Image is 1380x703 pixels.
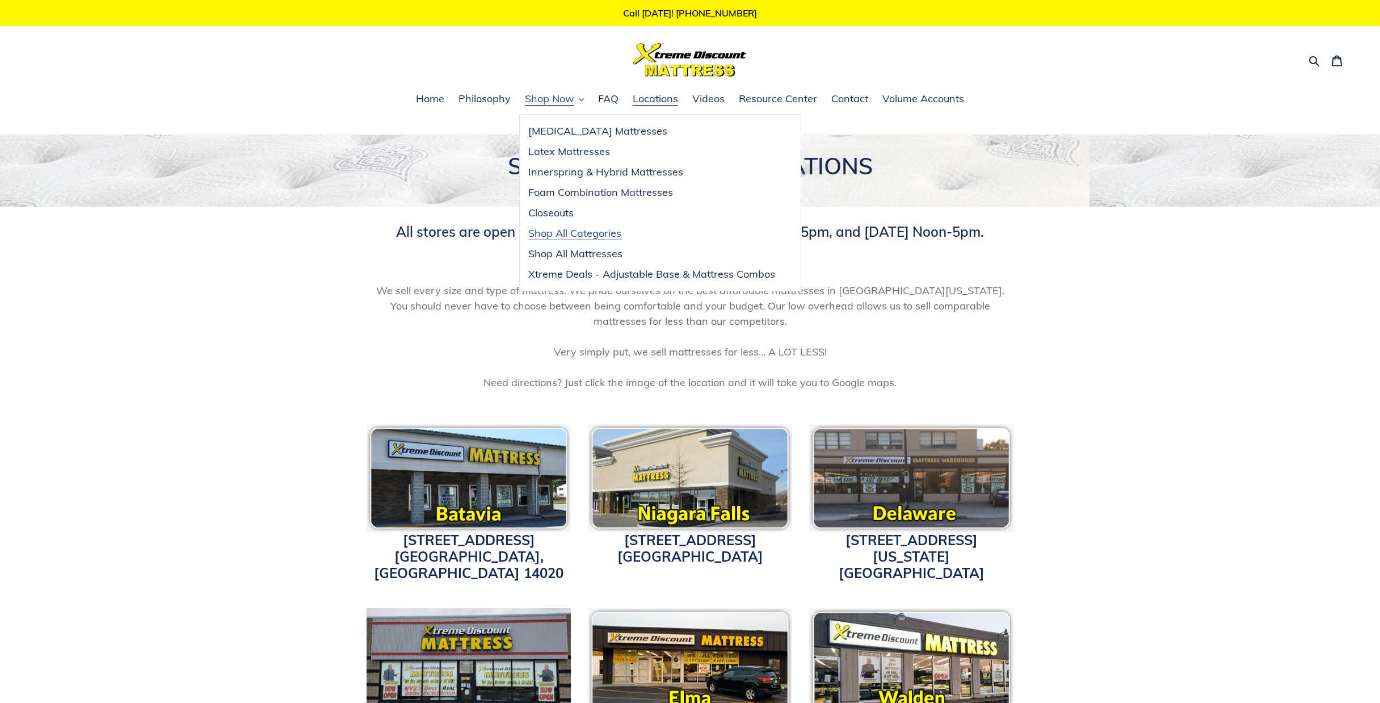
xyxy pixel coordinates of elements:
a: Videos [687,91,730,108]
span: Shop All Mattresses [528,247,622,261]
a: [MEDICAL_DATA] Mattresses [520,121,784,141]
a: Latex Mattresses [520,141,784,162]
span: Innerspring & Hybrid Mattresses [528,165,683,179]
a: Foam Combination Mattresses [520,182,784,203]
span: Shop All Categories [528,227,621,240]
a: Philosophy [453,91,516,108]
span: Home [416,92,444,106]
a: Shop All Categories [520,223,784,244]
img: Xtreme Discount Mattress [633,43,747,77]
span: [MEDICAL_DATA] Mattresses [528,124,667,138]
span: Foam Combination Mattresses [528,186,673,199]
a: Resource Center [733,91,823,108]
a: Xtreme Deals - Adjustable Base & Mattress Combos [520,264,784,284]
span: Closeouts [528,206,574,220]
span: All stores are open [DATE]-[DATE] 10am – 8pm, [DATE] 10am – 5pm, and [DATE] Noon-5pm. Call [PHONE... [396,223,984,273]
a: [STREET_ADDRESS][US_STATE][GEOGRAPHIC_DATA] [839,532,984,581]
a: Innerspring & Hybrid Mattresses [520,162,784,182]
img: pf-118c8166--delawareicon.png [809,424,1013,532]
span: Latex Mattresses [528,145,610,158]
a: [STREET_ADDRESS][GEOGRAPHIC_DATA] [617,532,763,565]
button: Shop Now [519,91,590,108]
a: Home [410,91,450,108]
a: Volume Accounts [877,91,970,108]
span: Philosophy [458,92,511,106]
span: FAQ [598,92,619,106]
span: Contact [831,92,868,106]
a: Contact [826,91,874,108]
span: Shop Now [525,92,574,106]
a: Closeouts [520,203,784,223]
span: SEVEN WESTERN NY LOCATIONS [508,152,873,180]
span: Locations [633,92,678,106]
img: pf-c8c7db02--bataviaicon.png [367,424,571,532]
span: Xtreme Deals - Adjustable Base & Mattress Combos [528,267,775,281]
img: Xtreme Discount Mattress Niagara Falls [588,424,792,532]
span: Videos [692,92,725,106]
a: Locations [627,91,684,108]
span: We sell every size and type of mattress. We pride ourselves on the best affordable mattresses in ... [367,283,1013,390]
a: FAQ [592,91,624,108]
span: Resource Center [739,92,817,106]
span: Volume Accounts [882,92,964,106]
a: [STREET_ADDRESS][GEOGRAPHIC_DATA], [GEOGRAPHIC_DATA] 14020 [374,532,563,581]
a: Shop All Mattresses [520,244,784,264]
